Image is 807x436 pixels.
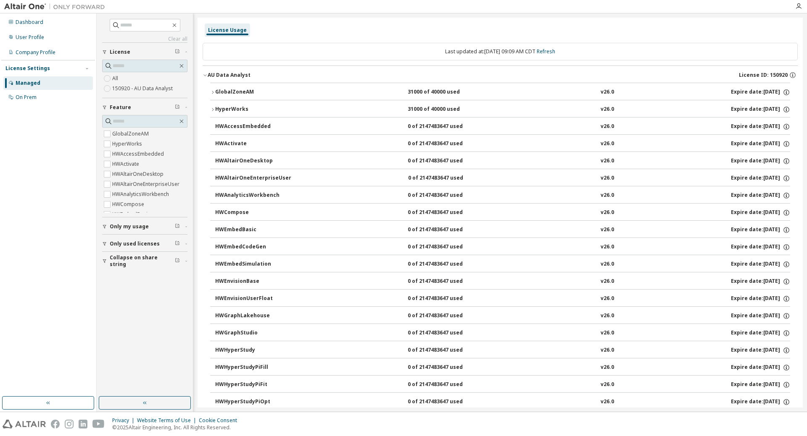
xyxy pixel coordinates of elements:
[601,157,614,165] div: v26.0
[601,398,614,406] div: v26.0
[601,175,614,182] div: v26.0
[601,364,614,371] div: v26.0
[731,329,790,337] div: Expire date: [DATE]
[601,106,614,113] div: v26.0
[731,175,790,182] div: Expire date: [DATE]
[408,329,483,337] div: 0 of 2147483647 used
[215,140,291,148] div: HWActivate
[112,169,165,179] label: HWAltairOneDesktop
[739,72,788,78] span: License ID: 150920
[731,243,790,251] div: Expire date: [DATE]
[731,89,790,96] div: Expire date: [DATE]
[731,295,790,303] div: Expire date: [DATE]
[112,179,181,189] label: HWAltairOneEnterpriseUser
[601,261,614,268] div: v26.0
[16,80,40,86] div: Managed
[215,393,790,411] button: HWHyperStudyPiOpt0 of 2147483647 usedv26.0Expire date:[DATE]
[408,243,483,251] div: 0 of 2147483647 used
[408,106,483,113] div: 31000 of 40000 used
[208,27,247,34] div: License Usage
[731,209,790,217] div: Expire date: [DATE]
[110,254,175,268] span: Collapse on share string
[112,129,150,139] label: GlobalZoneAM
[215,398,291,406] div: HWHyperStudyPiOpt
[215,358,790,377] button: HWHyperStudyPiFill0 of 2147483647 usedv26.0Expire date:[DATE]
[208,72,251,78] div: AU Data Analyst
[110,104,131,111] span: Feature
[102,235,187,253] button: Only used licenses
[215,186,790,205] button: HWAnalyticsWorkbench0 of 2147483647 usedv26.0Expire date:[DATE]
[112,209,152,219] label: HWEmbedBasic
[731,157,790,165] div: Expire date: [DATE]
[408,209,483,217] div: 0 of 2147483647 used
[215,381,291,389] div: HWHyperStudyPiFit
[408,140,483,148] div: 0 of 2147483647 used
[731,347,790,354] div: Expire date: [DATE]
[110,223,149,230] span: Only my usage
[215,243,291,251] div: HWEmbedCodeGen
[203,43,798,60] div: Last updated at: [DATE] 09:09 AM CDT
[215,272,790,291] button: HWEnvisionBase0 of 2147483647 usedv26.0Expire date:[DATE]
[215,261,291,268] div: HWEmbedSimulation
[215,376,790,394] button: HWHyperStudyPiFit0 of 2147483647 usedv26.0Expire date:[DATE]
[731,226,790,234] div: Expire date: [DATE]
[110,49,130,55] span: License
[408,278,483,285] div: 0 of 2147483647 used
[215,192,291,199] div: HWAnalyticsWorkbench
[215,135,790,153] button: HWActivate0 of 2147483647 usedv26.0Expire date:[DATE]
[16,34,44,41] div: User Profile
[601,312,614,320] div: v26.0
[102,98,187,117] button: Feature
[215,209,291,217] div: HWCompose
[79,420,87,428] img: linkedin.svg
[408,364,483,371] div: 0 of 2147483647 used
[731,261,790,268] div: Expire date: [DATE]
[215,341,790,360] button: HWHyperStudy0 of 2147483647 usedv26.0Expire date:[DATE]
[215,307,790,325] button: HWGraphLakehouse0 of 2147483647 usedv26.0Expire date:[DATE]
[51,420,60,428] img: facebook.svg
[112,139,144,149] label: HyperWorks
[16,49,55,56] div: Company Profile
[112,149,166,159] label: HWAccessEmbedded
[215,278,291,285] div: HWEnvisionBase
[215,238,790,256] button: HWEmbedCodeGen0 of 2147483647 usedv26.0Expire date:[DATE]
[92,420,105,428] img: youtube.svg
[215,204,790,222] button: HWCompose0 of 2147483647 usedv26.0Expire date:[DATE]
[215,106,291,113] div: HyperWorks
[3,420,46,428] img: altair_logo.svg
[175,104,180,111] span: Clear filter
[408,192,483,199] div: 0 of 2147483647 used
[408,398,483,406] div: 0 of 2147483647 used
[5,65,50,72] div: License Settings
[601,226,614,234] div: v26.0
[408,312,483,320] div: 0 of 2147483647 used
[16,94,37,101] div: On Prem
[215,117,790,136] button: HWAccessEmbedded0 of 2147483647 usedv26.0Expire date:[DATE]
[601,140,614,148] div: v26.0
[175,223,180,230] span: Clear filter
[601,89,614,96] div: v26.0
[110,240,160,247] span: Only used licenses
[731,123,790,131] div: Expire date: [DATE]
[112,424,242,431] p: © 2025 Altair Engineering, Inc. All Rights Reserved.
[731,381,790,389] div: Expire date: [DATE]
[215,152,790,170] button: HWAltairOneDesktop0 of 2147483647 usedv26.0Expire date:[DATE]
[408,381,483,389] div: 0 of 2147483647 used
[16,19,43,26] div: Dashboard
[408,347,483,354] div: 0 of 2147483647 used
[199,417,242,424] div: Cookie Consent
[112,417,137,424] div: Privacy
[408,295,483,303] div: 0 of 2147483647 used
[137,417,199,424] div: Website Terms of Use
[408,226,483,234] div: 0 of 2147483647 used
[65,420,74,428] img: instagram.svg
[215,226,291,234] div: HWEmbedBasic
[601,209,614,217] div: v26.0
[408,157,483,165] div: 0 of 2147483647 used
[408,89,483,96] div: 31000 of 40000 used
[112,159,141,169] label: HWActivate
[215,290,790,308] button: HWEnvisionUserFloat0 of 2147483647 usedv26.0Expire date:[DATE]
[210,100,790,119] button: HyperWorks31000 of 40000 usedv26.0Expire date:[DATE]
[601,329,614,337] div: v26.0
[102,36,187,42] a: Clear all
